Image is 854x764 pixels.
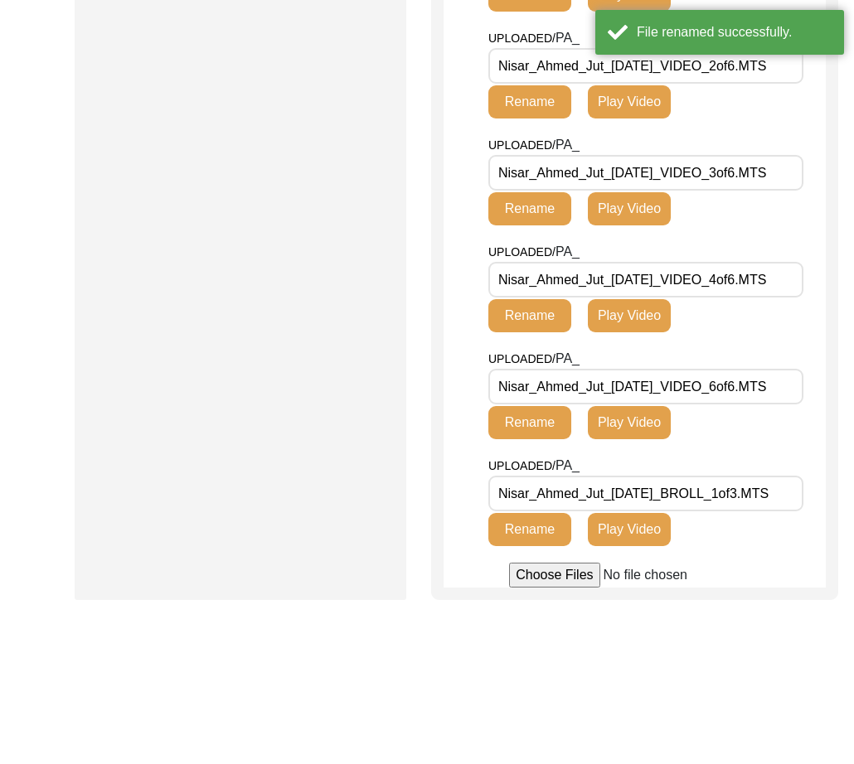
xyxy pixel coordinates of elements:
span: PA_ [556,244,580,259]
span: UPLOADED/ [488,245,556,259]
button: Play Video [588,299,671,332]
span: PA_ [556,458,580,472]
button: Rename [488,192,571,225]
span: PA_ [556,31,580,45]
span: UPLOADED/ [488,31,556,45]
button: Rename [488,85,571,118]
button: Rename [488,299,571,332]
span: PA_ [556,351,580,365]
div: File renamed successfully. [637,22,832,42]
button: Play Video [588,406,671,439]
button: Play Video [588,85,671,118]
span: UPLOADED/ [488,459,556,472]
span: UPLOADED/ [488,138,556,152]
button: Play Video [588,192,671,225]
span: PA_ [556,138,580,152]
button: Rename [488,513,571,546]
span: UPLOADED/ [488,352,556,365]
button: Rename [488,406,571,439]
button: Play Video [588,513,671,546]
